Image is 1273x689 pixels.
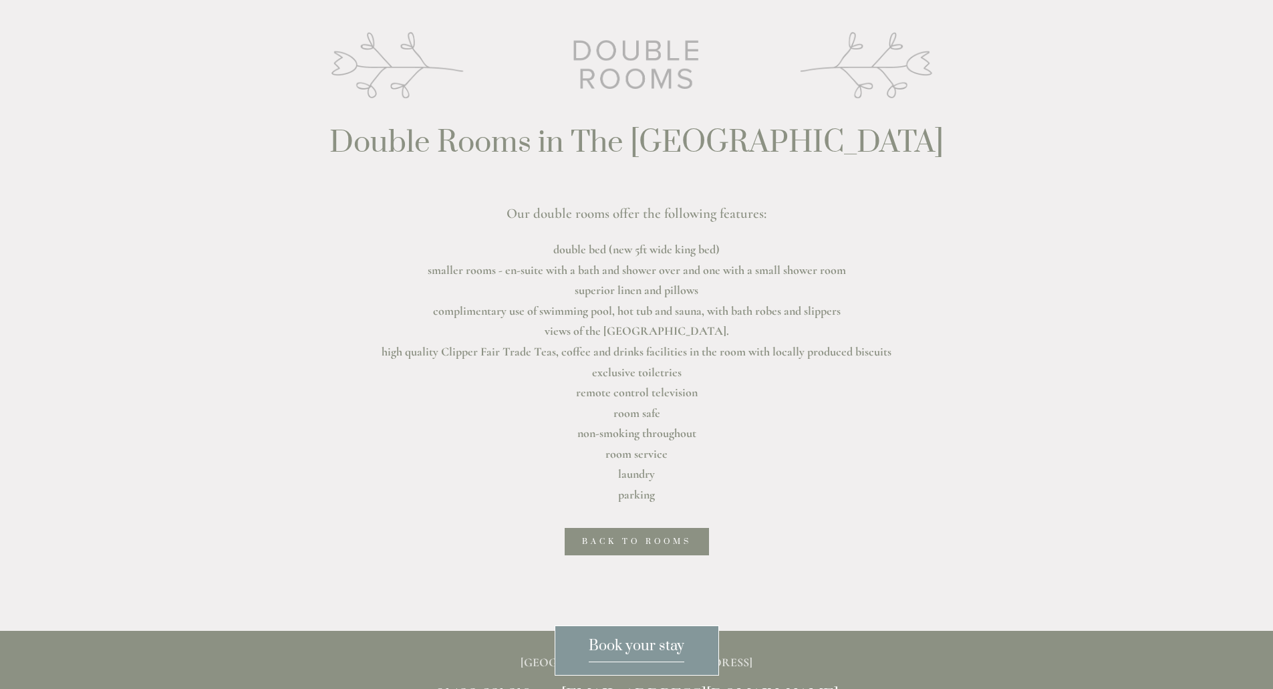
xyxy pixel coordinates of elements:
p: double bed (new 5ft wide king bed) smaller rooms - en-suite with a bath and shower over and one w... [317,239,956,505]
a: back to rooms [565,528,709,555]
span: Book your stay [589,637,684,662]
a: Book your stay [555,626,719,676]
h1: Double Rooms in The [GEOGRAPHIC_DATA] [317,126,956,160]
h3: Our double rooms offer the following features: [317,174,956,227]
